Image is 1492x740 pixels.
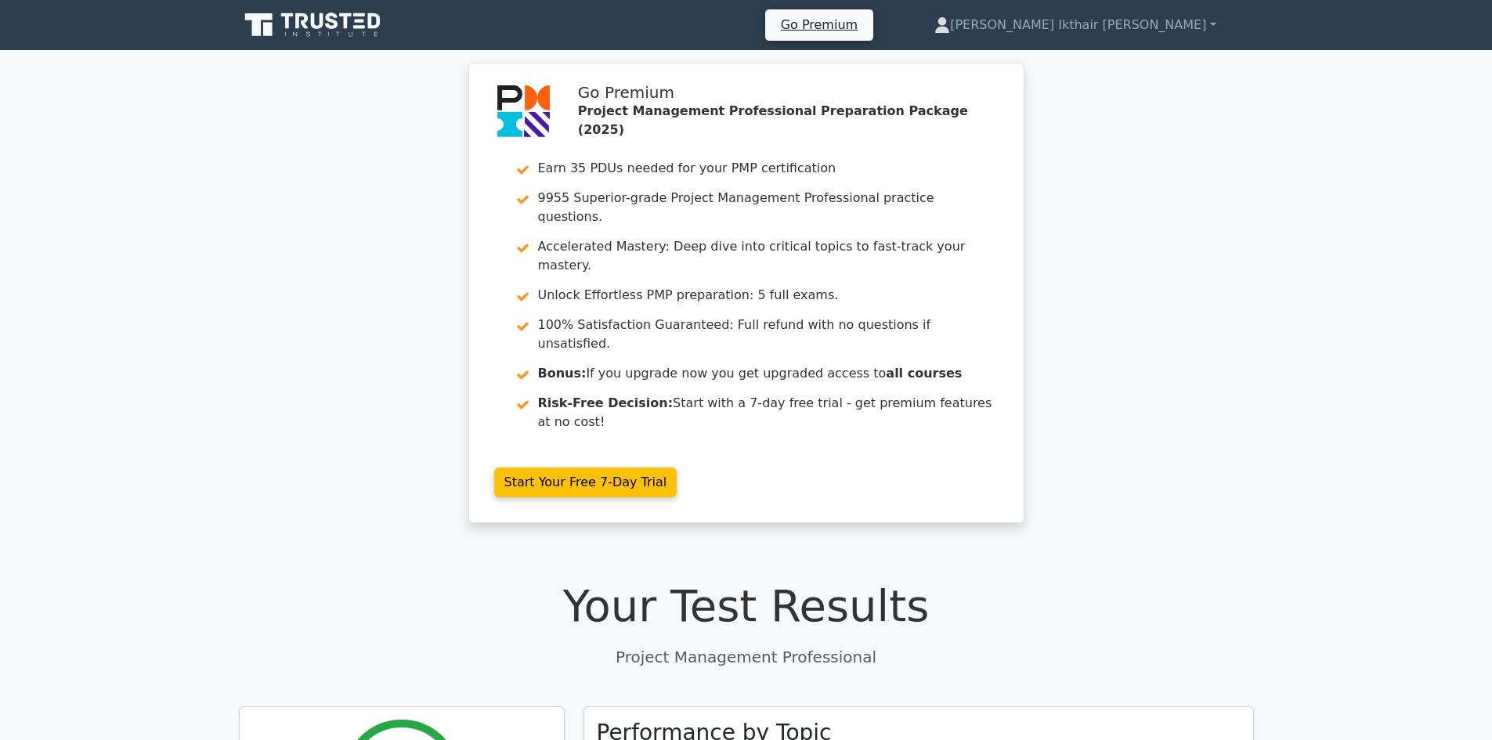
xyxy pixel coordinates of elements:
[239,579,1254,632] h1: Your Test Results
[239,645,1254,669] p: Project Management Professional
[771,14,867,35] a: Go Premium
[494,467,677,497] a: Start Your Free 7-Day Trial
[897,9,1253,41] a: [PERSON_NAME] Ikthair [PERSON_NAME]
